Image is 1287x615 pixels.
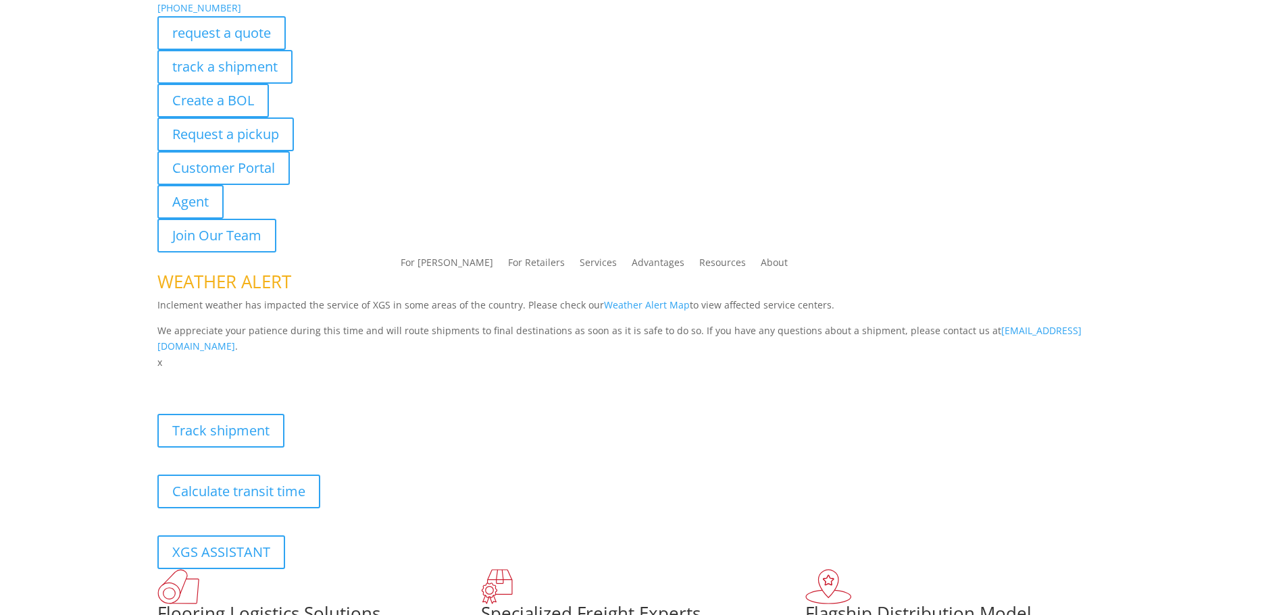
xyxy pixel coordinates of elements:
a: Calculate transit time [157,475,320,508]
p: Inclement weather has impacted the service of XGS in some areas of the country. Please check our ... [157,297,1130,323]
a: For Retailers [508,258,565,273]
img: xgs-icon-total-supply-chain-intelligence-red [157,569,199,604]
a: Request a pickup [157,117,294,151]
a: track a shipment [157,50,293,84]
span: WEATHER ALERT [157,269,291,294]
a: For [PERSON_NAME] [401,258,493,273]
a: Join Our Team [157,219,276,252]
p: We appreciate your patience during this time and will route shipments to final destinations as so... [157,323,1130,355]
a: Create a BOL [157,84,269,117]
a: request a quote [157,16,286,50]
p: x [157,354,1130,371]
a: Track shipment [157,414,284,448]
a: Services [580,258,617,273]
a: XGS ASSISTANT [157,535,285,569]
a: Resources [699,258,746,273]
a: Agent [157,185,224,219]
a: Customer Portal [157,151,290,185]
img: xgs-icon-focused-on-flooring-red [481,569,513,604]
b: Visibility, transparency, and control for your entire supply chain. [157,373,459,385]
img: xgs-icon-flagship-distribution-model-red [805,569,852,604]
a: [PHONE_NUMBER] [157,1,241,14]
a: Advantages [632,258,684,273]
a: About [761,258,788,273]
a: Weather Alert Map [604,298,690,311]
